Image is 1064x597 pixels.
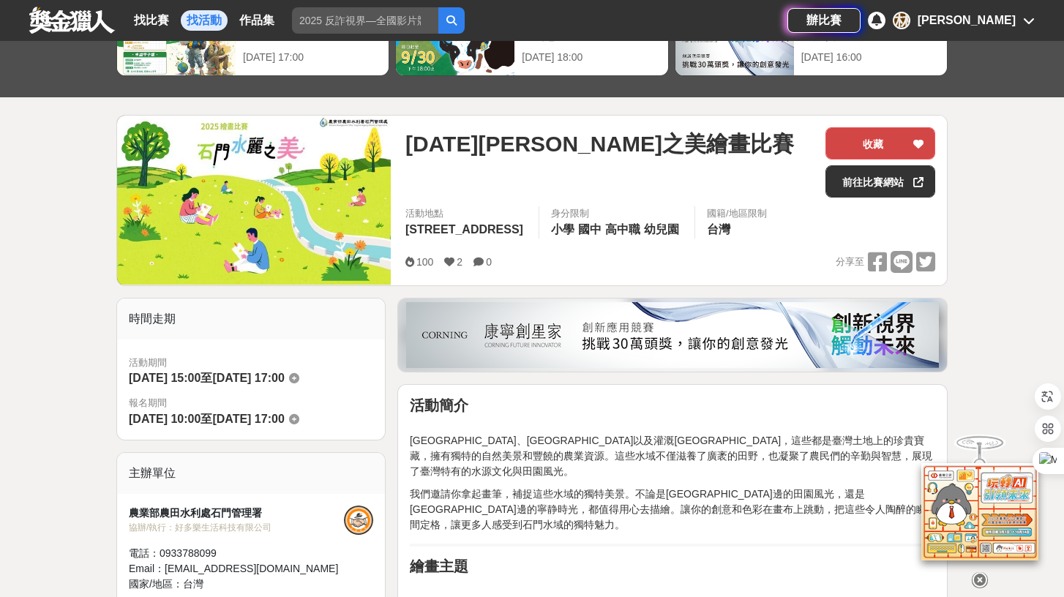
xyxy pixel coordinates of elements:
img: d2146d9a-e6f6-4337-9592-8cefde37ba6b.png [921,459,1038,557]
span: [DATE] 17:00 [212,413,284,425]
span: [DATE] 15:00 [129,372,201,384]
img: be6ed63e-7b41-4cb8-917a-a53bd949b1b4.png [406,302,939,368]
div: 主辦單位 [117,453,385,494]
div: [DATE] 18:00 [522,50,660,65]
span: 台灣 [707,223,730,236]
span: 台灣 [183,578,203,590]
input: 2025 反詐視界—全國影片競賽 [292,7,438,34]
span: 至 [201,413,212,425]
div: 電話： 0933788099 [129,546,344,561]
span: 活動期間 [129,356,373,370]
div: 時間走期 [117,298,385,339]
span: [DATE][PERSON_NAME]之美繪畫比賽 [405,127,794,160]
span: [STREET_ADDRESS] [405,223,523,236]
div: 國籍/地區限制 [707,206,767,221]
span: 分享至 [836,251,864,273]
a: 前往比賽網站 [825,165,935,198]
a: 找活動 [181,10,228,31]
span: 報名期間 [129,396,373,410]
div: 協辦/執行： 好多樂生活科技有限公司 [129,521,344,534]
p: 我們邀請你拿起畫筆，補捉這些水域的獨特美景。不論是[GEOGRAPHIC_DATA]邊的田園風光，還是[GEOGRAPHIC_DATA]邊的寧静時光，都值得用心去描繪。讓你的創意和色彩在畫布上跳... [410,487,935,533]
span: 0 [486,256,492,268]
span: 100 [416,256,433,268]
span: [DATE] 17:00 [212,372,284,384]
a: 找比賽 [128,10,175,31]
a: 作品集 [233,10,280,31]
div: 身分限制 [551,206,683,221]
div: [DATE] 16:00 [801,50,940,65]
button: 收藏 [825,127,935,159]
div: 林 [893,12,910,29]
span: 國中 [578,223,602,236]
span: 2 [457,256,462,268]
strong: 活動簡介 [410,397,468,413]
span: 活動地點 [405,206,527,221]
div: Email： [EMAIL_ADDRESS][DOMAIN_NAME] [129,561,344,577]
span: 至 [201,372,212,384]
span: 幼兒園 [644,223,679,236]
span: 小學 [551,223,574,236]
span: [DATE] 10:00 [129,413,201,425]
span: 國家/地區： [129,578,183,590]
p: [GEOGRAPHIC_DATA]、[GEOGRAPHIC_DATA]以及灌溉[GEOGRAPHIC_DATA]，這些都是臺灣土地上的珍貴寶藏，擁有獨特的自然美景和豐饒的農業資源。這些水域不僅滋... [410,418,935,479]
strong: 繪畫主題 [410,558,468,574]
img: Cover Image [117,116,391,285]
div: [PERSON_NAME] [918,12,1016,29]
div: 農業部農田水利處石門管理署 [129,506,344,521]
div: [DATE] 17:00 [243,50,381,65]
span: 高中職 [605,223,640,236]
a: 辦比賽 [787,8,861,33]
